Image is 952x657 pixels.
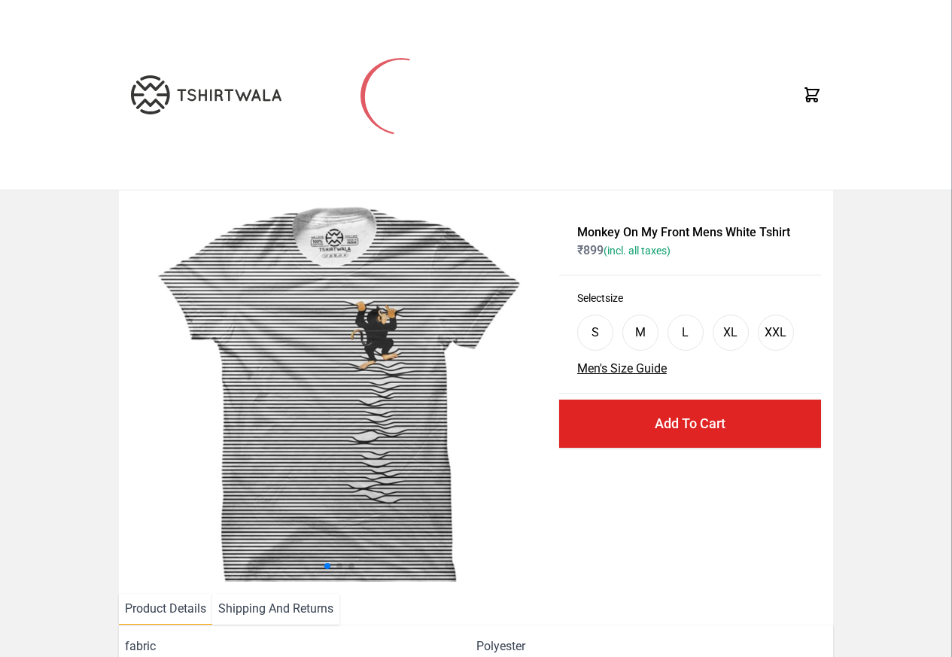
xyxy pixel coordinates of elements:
button: Add To Cart [559,400,821,448]
div: XXL [765,324,786,342]
span: ₹ 899 [577,243,671,257]
div: XL [723,324,738,342]
div: M [635,324,646,342]
img: monkey-climbing.jpg [131,202,547,582]
div: S [592,324,599,342]
button: Men's Size Guide [577,360,667,378]
span: (incl. all taxes) [604,245,671,257]
span: Polyester [476,637,525,655]
li: Product Details [119,594,212,625]
li: Shipping And Returns [212,594,339,625]
div: L [682,324,689,342]
h3: Select size [577,290,803,306]
span: fabric [125,637,476,655]
h1: Monkey On My Front Mens White Tshirt [577,224,803,242]
img: TW-LOGO-400-104.png [131,75,281,114]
